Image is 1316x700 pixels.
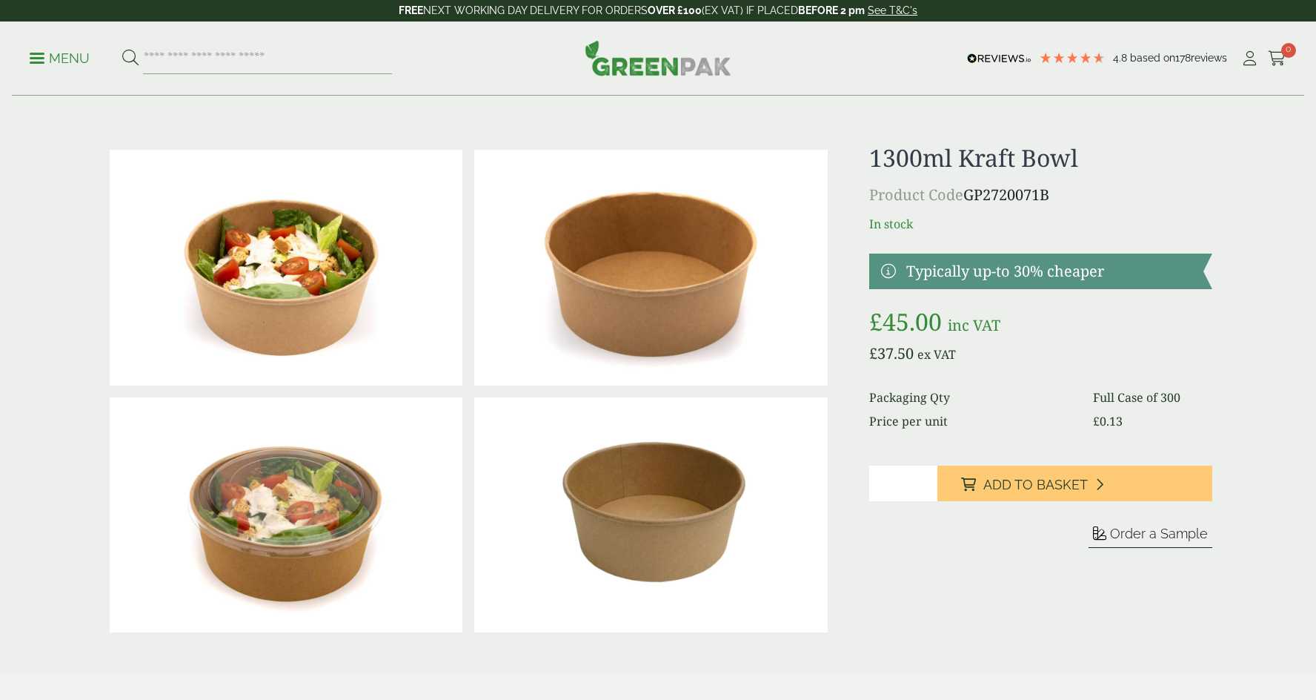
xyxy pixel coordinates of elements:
[30,50,90,67] p: Menu
[798,4,865,16] strong: BEFORE 2 pm
[399,4,423,16] strong: FREE
[869,412,1075,430] dt: Price per unit
[869,184,1212,206] p: GP2720071B
[1175,52,1191,64] span: 178
[30,50,90,65] a: Menu
[937,466,1212,501] button: Add to Basket
[110,150,462,386] img: Kraft Bowl 1300ml With Ceaser Salad
[869,306,883,337] span: £
[1268,51,1286,66] i: Cart
[948,315,1000,335] span: inc VAT
[1093,389,1212,406] dd: Full Case of 300
[869,389,1075,406] dt: Packaging Qty
[869,343,877,363] span: £
[1281,43,1296,58] span: 0
[983,477,1088,493] span: Add to Basket
[474,397,827,633] img: 1300ml Kraft Salad Bowl Full Case Of 0
[869,144,1212,172] h1: 1300ml Kraft Bowl
[1093,413,1123,429] bdi: 0.13
[1089,525,1212,548] button: Order a Sample
[1130,52,1175,64] span: Based on
[1113,52,1130,64] span: 4.8
[967,53,1031,64] img: REVIEWS.io
[1093,413,1100,429] span: £
[869,215,1212,233] p: In stock
[1039,51,1106,65] div: 4.78 Stars
[648,4,702,16] strong: OVER £100
[869,185,963,205] span: Product Code
[868,4,917,16] a: See T&C's
[110,397,462,633] img: Kraft Bowl 1300ml With Ceaser Salad And Lid
[1110,526,1208,541] span: Order a Sample
[474,150,827,386] img: Kraft Bowl 1300ml
[917,346,956,363] span: ex VAT
[1191,52,1227,64] span: reviews
[869,306,942,337] bdi: 45.00
[1268,47,1286,70] a: 0
[869,343,914,363] bdi: 37.50
[585,40,731,76] img: GreenPak Supplies
[1240,51,1259,66] i: My Account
